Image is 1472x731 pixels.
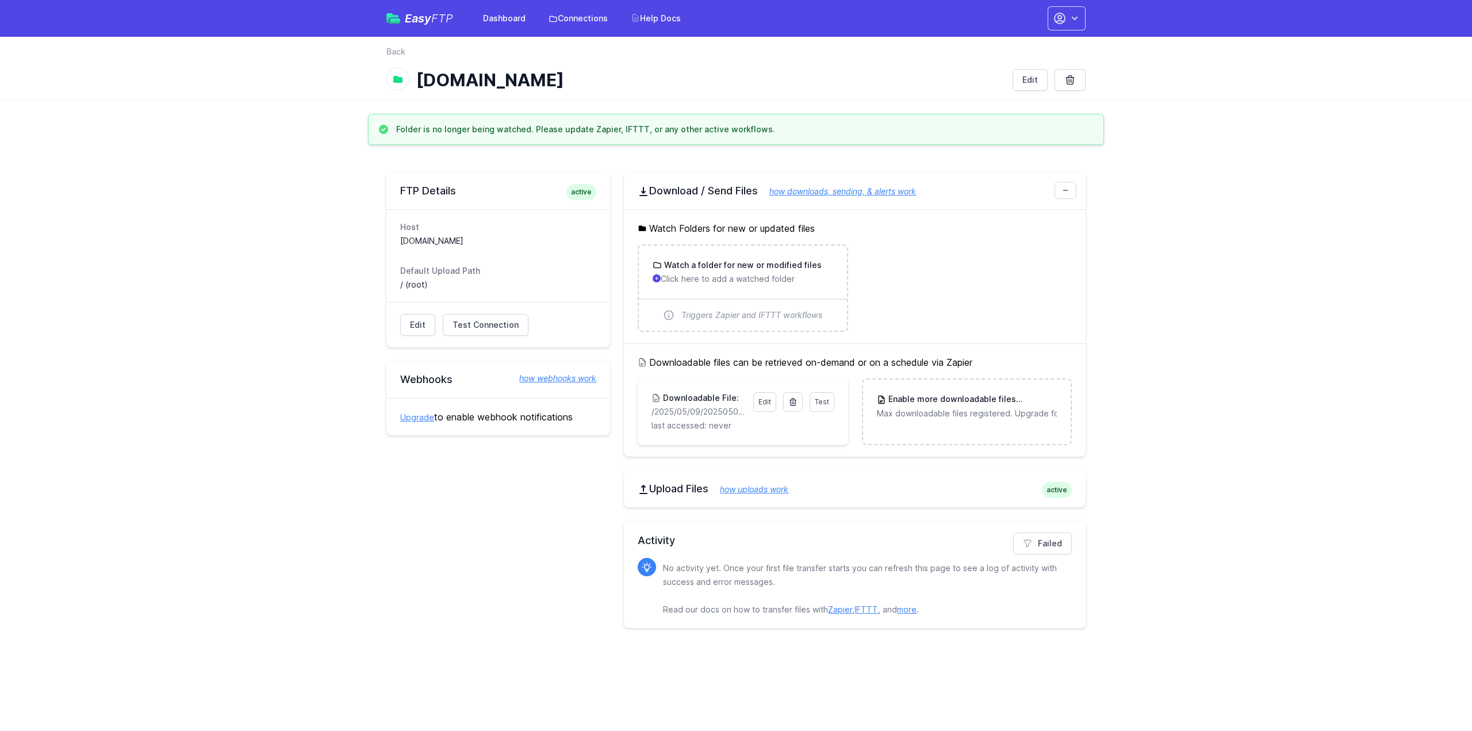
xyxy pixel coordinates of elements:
[405,13,453,24] span: Easy
[663,561,1063,617] p: No activity yet. Once your first file transfer starts you can refresh this page to see a log of a...
[400,184,596,198] h2: FTP Details
[386,398,610,435] div: to enable webhook notifications
[863,380,1071,433] a: Enable more downloadable filesUpgrade Max downloadable files registered. Upgrade for more.
[638,482,1072,496] h2: Upload Files
[810,392,834,412] a: Test
[753,392,776,412] a: Edit
[400,279,596,290] dd: / (root)
[1016,394,1057,405] span: Upgrade
[886,393,1057,405] h3: Enable more downloadable files
[1042,482,1072,498] span: active
[638,355,1072,369] h5: Downloadable files can be retrieved on-demand or on a schedule via Zapier
[1013,533,1072,554] a: Failed
[386,13,453,24] a: EasyFTP
[400,265,596,277] dt: Default Upload Path
[386,46,405,58] a: Back
[638,533,1072,549] h2: Activity
[386,46,1086,64] nav: Breadcrumb
[476,8,532,29] a: Dashboard
[431,12,453,25] span: FTP
[443,314,528,336] a: Test Connection
[897,604,917,614] a: more
[651,406,746,418] p: /2025/05/09/20250509171559_inbound_0422652309_0756011820.mp3
[396,124,775,135] h3: Folder is no longer being watched. Please update Zapier, IFTTT, or any other active workflows.
[877,408,1057,419] p: Max downloadable files registered. Upgrade for more.
[400,221,596,233] dt: Host
[661,392,739,404] h3: Downloadable File:
[828,604,852,614] a: Zapier
[638,221,1072,235] h5: Watch Folders for new or updated files
[386,13,400,24] img: easyftp_logo.png
[681,309,823,321] span: Triggers Zapier and IFTTT workflows
[1013,69,1048,91] a: Edit
[400,412,434,422] a: Upgrade
[624,8,688,29] a: Help Docs
[639,246,846,331] a: Watch a folder for new or modified files Click here to add a watched folder Triggers Zapier and I...
[566,184,596,200] span: active
[651,420,834,431] p: last accessed: never
[453,319,519,331] span: Test Connection
[542,8,615,29] a: Connections
[638,184,1072,198] h2: Download / Send Files
[653,273,833,285] p: Click here to add a watched folder
[708,484,788,494] a: how uploads work
[400,235,596,247] dd: [DOMAIN_NAME]
[854,604,878,614] a: IFTTT
[662,259,822,271] h3: Watch a folder for new or modified files
[758,186,916,196] a: how downloads, sending, & alerts work
[416,70,1003,90] h1: [DOMAIN_NAME]
[815,397,829,406] span: Test
[400,314,435,336] a: Edit
[400,373,596,386] h2: Webhooks
[508,373,596,384] a: how webhooks work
